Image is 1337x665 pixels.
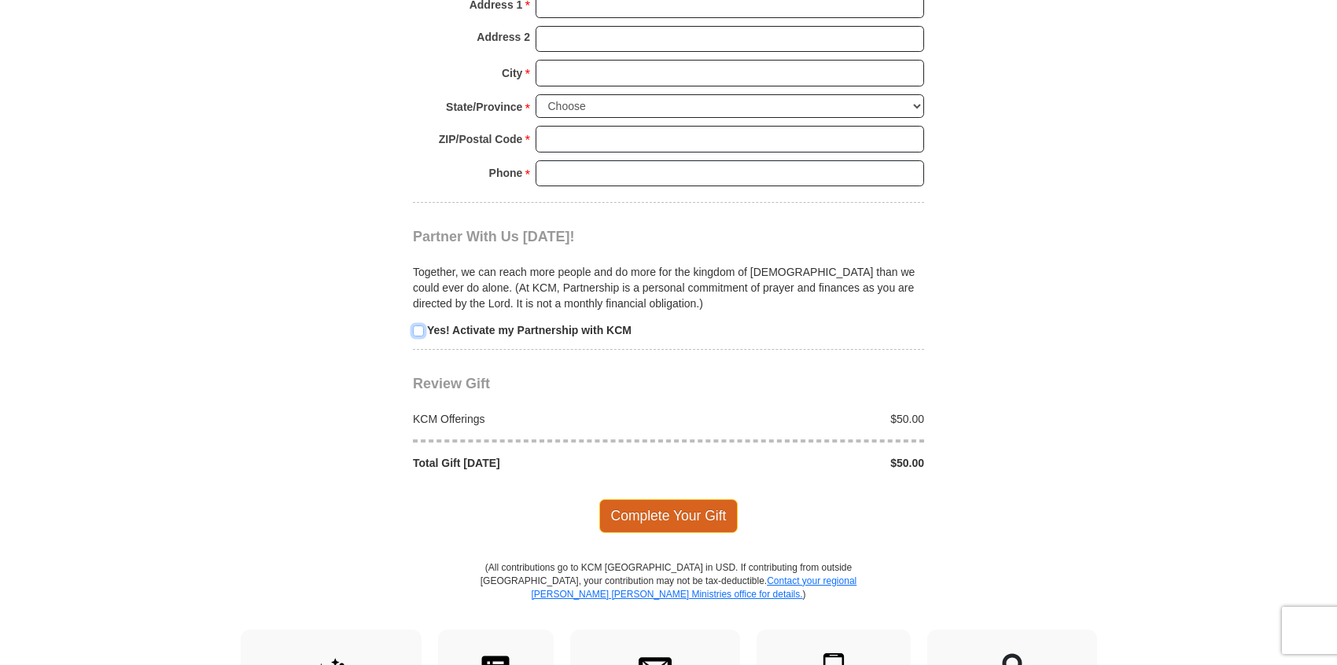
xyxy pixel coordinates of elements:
strong: Phone [489,162,523,184]
strong: Yes! Activate my Partnership with KCM [427,324,632,336]
div: $50.00 [668,455,933,471]
div: $50.00 [668,411,933,427]
div: Total Gift [DATE] [405,455,669,471]
div: KCM Offerings [405,411,669,427]
strong: ZIP/Postal Code [439,128,523,150]
strong: Address 2 [477,26,530,48]
strong: State/Province [446,96,522,118]
span: Partner With Us [DATE]! [413,229,575,244]
p: (All contributions go to KCM [GEOGRAPHIC_DATA] in USD. If contributing from outside [GEOGRAPHIC_D... [480,561,857,630]
a: Contact your regional [PERSON_NAME] [PERSON_NAME] Ministries office for details. [531,575,856,600]
span: Review Gift [413,376,490,391]
strong: City [502,62,522,84]
p: Together, we can reach more people and do more for the kingdom of [DEMOGRAPHIC_DATA] than we coul... [413,264,924,311]
span: Complete Your Gift [599,499,738,532]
